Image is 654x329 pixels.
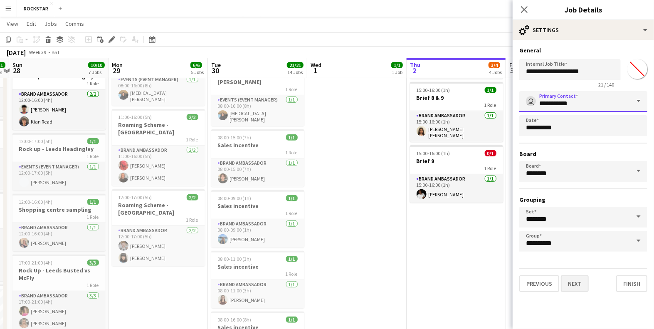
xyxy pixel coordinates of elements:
[513,4,654,15] h3: Job Details
[287,69,303,75] div: 14 Jobs
[186,217,198,223] span: 1 Role
[12,194,106,251] div: 12:00-16:00 (4h)1/1Shopping centre sampling1 RoleBrand Ambassador1/112:00-16:00 (4h)[PERSON_NAME]
[211,263,304,270] h3: Sales incentive
[592,82,621,88] span: 21 / 140
[112,146,205,186] app-card-role: Brand Ambassador2/211:00-16:00 (5h)[PERSON_NAME][PERSON_NAME]
[311,61,321,69] span: Wed
[87,282,99,288] span: 1 Role
[211,141,304,149] h3: Sales incentive
[3,18,22,29] a: View
[27,49,48,55] span: Week 39
[65,20,84,27] span: Comms
[118,114,152,120] span: 11:00-16:00 (5h)
[309,66,321,75] span: 1
[112,75,205,106] app-card-role: Events (Event Manager)1/108:00-16:00 (8h)[MEDICAL_DATA][PERSON_NAME]
[12,267,106,282] h3: Rock Up - Leeds Busted vs McFly
[112,121,205,136] h3: Roaming Scheme - [GEOGRAPHIC_DATA]
[41,18,60,29] a: Jobs
[87,80,99,87] span: 1 Role
[410,111,503,142] app-card-role: Brand Ambassador1/115:00-16:00 (1h)[PERSON_NAME] [PERSON_NAME]
[11,66,22,75] span: 28
[508,66,516,75] span: 3
[19,138,53,144] span: 12:00-17:00 (5h)
[112,109,205,186] app-job-card: 11:00-16:00 (5h)2/2Roaming Scheme - [GEOGRAPHIC_DATA]1 RoleBrand Ambassador2/211:00-16:00 (5h)[PE...
[211,61,221,69] span: Tue
[392,69,402,75] div: 1 Job
[52,49,60,55] div: BST
[89,69,104,75] div: 7 Jobs
[409,66,420,75] span: 2
[112,226,205,266] app-card-role: Brand Ambassador2/212:00-17:00 (5h)[PERSON_NAME][PERSON_NAME]
[187,194,198,200] span: 2/2
[218,256,252,262] span: 08:00-11:00 (3h)
[87,199,99,205] span: 1/1
[112,201,205,216] h3: Roaming Scheme - [GEOGRAPHIC_DATA]
[561,275,589,292] button: Next
[12,223,106,251] app-card-role: Brand Ambassador1/112:00-16:00 (4h)[PERSON_NAME]
[12,61,22,69] span: Sun
[410,94,503,101] h3: Brief 8 & 9
[12,54,106,130] app-job-card: Draft12:00-16:00 (4h)2/2Rock Up - Leeds headingley1 RoleBrand Ambassador2/212:00-16:00 (4h)[PERSO...
[211,95,304,126] app-card-role: Events (Event Manager)1/108:00-16:00 (8h)[MEDICAL_DATA][PERSON_NAME]
[218,317,252,323] span: 08:00-16:00 (8h)
[218,195,252,201] span: 08:00-09:00 (1h)
[286,256,298,262] span: 1/1
[485,87,496,93] span: 1/1
[211,129,304,187] app-job-card: 08:00-15:00 (7h)1/1Sales incentive1 RoleBrand Ambassador1/108:00-15:00 (7h)[PERSON_NAME]
[211,280,304,308] app-card-role: Brand Ambassador1/108:00-11:00 (3h)[PERSON_NAME]
[286,271,298,277] span: 1 Role
[112,189,205,266] app-job-card: 12:00-17:00 (5h)2/2Roaming Scheme - [GEOGRAPHIC_DATA]1 RoleBrand Ambassador2/212:00-17:00 (5h)[PE...
[19,199,53,205] span: 12:00-16:00 (4h)
[391,62,403,68] span: 1/1
[519,275,559,292] button: Previous
[19,260,53,266] span: 17:00-21:00 (4h)
[12,206,106,213] h3: Shopping centre sampling
[489,69,502,75] div: 4 Jobs
[417,150,450,156] span: 15:00-16:00 (1h)
[12,89,106,130] app-card-role: Brand Ambassador2/212:00-16:00 (4h)[PERSON_NAME]Kian Read
[417,87,450,93] span: 15:00-16:00 (1h)
[12,145,106,153] h3: Rock up - Leeds Headingley
[211,202,304,210] h3: Sales incentive
[410,82,503,142] app-job-card: 15:00-16:00 (1h)1/1Brief 8 & 91 RoleBrand Ambassador1/115:00-16:00 (1h)[PERSON_NAME] [PERSON_NAME]
[17,0,55,17] button: ROCKSTAR
[211,59,304,126] app-job-card: 08:00-16:00 (8h)1/1Roaming Scheme - [PERSON_NAME]1 RoleEvents (Event Manager)1/108:00-16:00 (8h)[...
[218,134,252,141] span: 08:00-15:00 (7h)
[485,150,496,156] span: 0/1
[286,210,298,216] span: 1 Role
[44,20,57,27] span: Jobs
[489,62,500,68] span: 3/4
[519,150,647,158] h3: Board
[211,251,304,308] app-job-card: 08:00-11:00 (3h)1/1Sales incentive1 RoleBrand Ambassador1/108:00-11:00 (3h)[PERSON_NAME]
[186,136,198,143] span: 1 Role
[12,162,106,190] app-card-role: Events (Event Manager)1/112:00-17:00 (5h)[PERSON_NAME]
[62,18,87,29] a: Comms
[87,260,99,266] span: 3/3
[211,219,304,247] app-card-role: Brand Ambassador1/108:00-09:00 (1h)[PERSON_NAME]
[410,174,503,203] app-card-role: Brand Ambassador1/115:00-16:00 (1h)[PERSON_NAME]
[509,61,516,69] span: Fri
[12,133,106,190] app-job-card: 12:00-17:00 (5h)1/1Rock up - Leeds Headingley1 RoleEvents (Event Manager)1/112:00-17:00 (5h)[PERS...
[118,194,152,200] span: 12:00-17:00 (5h)
[410,157,503,165] h3: Brief 9
[210,66,221,75] span: 30
[87,214,99,220] span: 1 Role
[87,153,99,159] span: 1 Role
[410,61,420,69] span: Thu
[286,149,298,156] span: 1 Role
[190,62,202,68] span: 6/6
[286,195,298,201] span: 1/1
[112,61,123,69] span: Mon
[287,62,304,68] span: 21/21
[519,196,647,203] h3: Grouping
[27,20,36,27] span: Edit
[410,145,503,203] app-job-card: 15:00-16:00 (1h)0/1Brief 91 RoleBrand Ambassador1/115:00-16:00 (1h)[PERSON_NAME]
[519,47,647,54] h3: General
